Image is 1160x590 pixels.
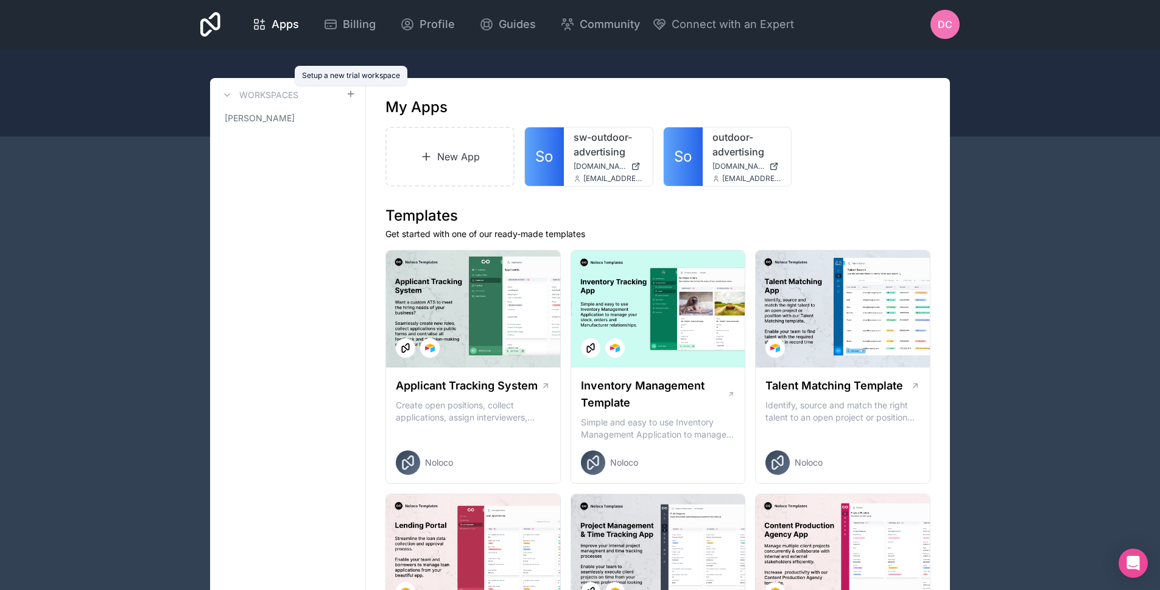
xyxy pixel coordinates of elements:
[674,147,692,166] span: So
[1119,549,1148,578] div: Open Intercom Messenger
[574,162,626,171] span: [DOMAIN_NAME]
[581,416,736,441] p: Simple and easy to use Inventory Management Application to manage your stock, orders and Manufact...
[385,98,448,117] h1: My Apps
[583,174,643,183] span: [EMAIL_ADDRESS][DOMAIN_NAME]
[525,127,564,186] a: So
[574,162,643,171] a: [DOMAIN_NAME]
[242,11,309,38] a: Apps
[652,16,794,33] button: Connect with an Expert
[425,457,453,469] span: Noloco
[610,457,638,469] span: Noloco
[765,399,920,424] p: Identify, source and match the right talent to an open project or position with our Talent Matchi...
[225,112,295,124] span: [PERSON_NAME]
[272,16,299,33] span: Apps
[938,17,952,32] span: DC
[396,399,550,424] p: Create open positions, collect applications, assign interviewers, centralise candidate feedback a...
[385,127,515,187] a: New App
[672,16,794,33] span: Connect with an Expert
[712,130,782,159] a: outdoor-advertising
[574,130,643,159] a: sw-outdoor-advertising
[580,16,640,33] span: Community
[220,88,298,102] a: Workspaces
[610,343,620,353] img: Airtable Logo
[385,206,930,226] h1: Templates
[390,11,465,38] a: Profile
[499,16,536,33] span: Guides
[712,162,782,171] a: [DOMAIN_NAME]
[425,343,435,353] img: Airtable Logo
[770,343,780,353] img: Airtable Logo
[314,11,385,38] a: Billing
[385,228,930,240] p: Get started with one of our ready-made templates
[722,174,782,183] span: [EMAIL_ADDRESS][DOMAIN_NAME]
[664,127,703,186] a: So
[396,377,538,394] h1: Applicant Tracking System
[302,71,400,80] div: Setup a new trial workspace
[550,11,650,38] a: Community
[239,89,298,101] h3: Workspaces
[765,377,903,394] h1: Talent Matching Template
[343,16,376,33] span: Billing
[220,107,356,129] a: [PERSON_NAME]
[581,377,727,411] h1: Inventory Management Template
[712,162,765,171] span: [DOMAIN_NAME]
[469,11,546,38] a: Guides
[535,147,553,166] span: So
[795,457,823,469] span: Noloco
[420,16,455,33] span: Profile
